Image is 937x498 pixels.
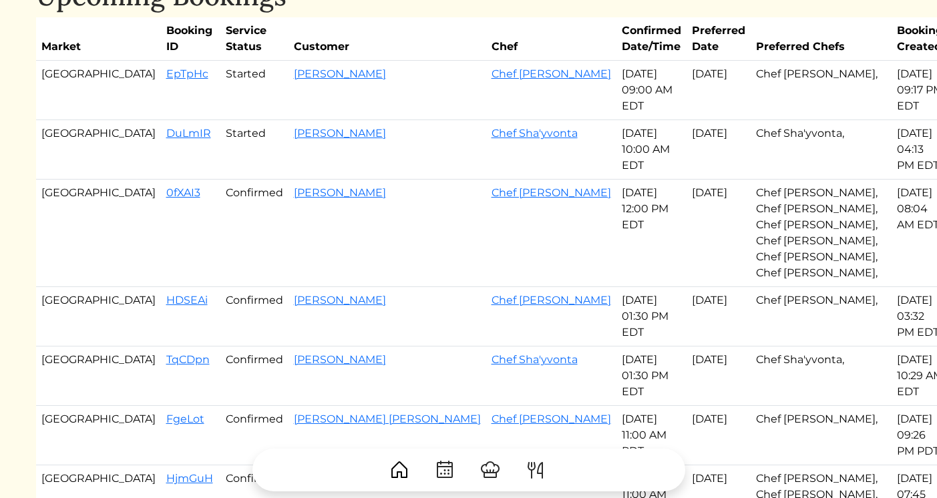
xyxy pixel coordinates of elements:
[166,294,208,306] a: HDSEAi
[687,180,751,287] td: [DATE]
[492,413,611,425] a: Chef [PERSON_NAME]
[480,459,501,481] img: ChefHat-a374fb509e4f37eb0702ca99f5f64f3b6956810f32a249b33092029f8484b388.svg
[492,186,611,199] a: Chef [PERSON_NAME]
[220,61,289,120] td: Started
[166,413,204,425] a: FgeLot
[166,67,208,80] a: EpTpHc
[616,120,687,180] td: [DATE] 10:00 AM EDT
[525,459,546,481] img: ForkKnife-55491504ffdb50bab0c1e09e7649658475375261d09fd45db06cec23bce548bf.svg
[220,406,289,465] td: Confirmed
[751,346,892,406] td: Chef Sha'yvonta,
[687,287,751,346] td: [DATE]
[434,459,455,481] img: CalendarDots-5bcf9d9080389f2a281d69619e1c85352834be518fbc73d9501aef674afc0d57.svg
[161,17,220,61] th: Booking ID
[616,17,687,61] th: Confirmed Date/Time
[492,127,578,140] a: Chef Sha'yvonta
[220,346,289,406] td: Confirmed
[294,413,481,425] a: [PERSON_NAME] [PERSON_NAME]
[486,17,616,61] th: Chef
[389,459,410,481] img: House-9bf13187bcbb5817f509fe5e7408150f90897510c4275e13d0d5fca38e0b5951.svg
[220,180,289,287] td: Confirmed
[220,120,289,180] td: Started
[294,67,386,80] a: [PERSON_NAME]
[36,346,161,406] td: [GEOGRAPHIC_DATA]
[751,120,892,180] td: Chef Sha'yvonta,
[294,127,386,140] a: [PERSON_NAME]
[36,406,161,465] td: [GEOGRAPHIC_DATA]
[220,287,289,346] td: Confirmed
[687,346,751,406] td: [DATE]
[294,294,386,306] a: [PERSON_NAME]
[166,127,211,140] a: DuLmIR
[492,353,578,366] a: Chef Sha'yvonta
[687,406,751,465] td: [DATE]
[294,186,386,199] a: [PERSON_NAME]
[616,406,687,465] td: [DATE] 11:00 AM PDT
[751,17,892,61] th: Preferred Chefs
[36,120,161,180] td: [GEOGRAPHIC_DATA]
[751,61,892,120] td: Chef [PERSON_NAME],
[220,17,289,61] th: Service Status
[36,17,161,61] th: Market
[616,180,687,287] td: [DATE] 12:00 PM EDT
[492,294,611,306] a: Chef [PERSON_NAME]
[687,61,751,120] td: [DATE]
[616,61,687,120] td: [DATE] 09:00 AM EDT
[616,287,687,346] td: [DATE] 01:30 PM EDT
[36,287,161,346] td: [GEOGRAPHIC_DATA]
[616,346,687,406] td: [DATE] 01:30 PM EDT
[294,353,386,366] a: [PERSON_NAME]
[492,67,611,80] a: Chef [PERSON_NAME]
[289,17,486,61] th: Customer
[36,180,161,287] td: [GEOGRAPHIC_DATA]
[751,180,892,287] td: Chef [PERSON_NAME], Chef [PERSON_NAME], Chef [PERSON_NAME], Chef [PERSON_NAME], Chef [PERSON_NAME...
[166,186,200,199] a: 0fXAI3
[751,406,892,465] td: Chef [PERSON_NAME],
[687,17,751,61] th: Preferred Date
[687,120,751,180] td: [DATE]
[36,61,161,120] td: [GEOGRAPHIC_DATA]
[751,287,892,346] td: Chef [PERSON_NAME],
[166,353,210,366] a: TqCDpn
